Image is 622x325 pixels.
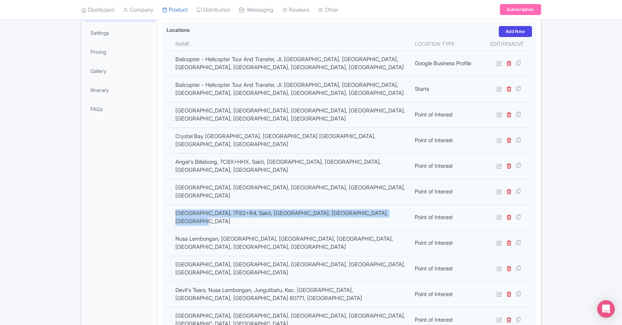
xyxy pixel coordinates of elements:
td: Balicopter - Helicopter Tour And Transfer, Jl. [GEOGRAPHIC_DATA], [GEOGRAPHIC_DATA], [GEOGRAPHIC_... [167,51,410,76]
td: Starts [410,76,481,102]
td: [GEOGRAPHIC_DATA], 7F82+R4, Sakti, [GEOGRAPHIC_DATA], [GEOGRAPHIC_DATA], [GEOGRAPHIC_DATA] [167,204,410,230]
td: [GEOGRAPHIC_DATA], [GEOGRAPHIC_DATA], [GEOGRAPHIC_DATA], [GEOGRAPHIC_DATA], [GEOGRAPHIC_DATA], [G... [167,256,410,281]
td: [GEOGRAPHIC_DATA], [GEOGRAPHIC_DATA], [GEOGRAPHIC_DATA], [GEOGRAPHIC_DATA], [GEOGRAPHIC_DATA] [167,179,410,204]
td: Point of Interest [410,153,481,179]
td: Nusa Lembongan, [GEOGRAPHIC_DATA], [GEOGRAPHIC_DATA], [GEOGRAPHIC_DATA], [GEOGRAPHIC_DATA], [GEOG... [167,230,410,256]
a: Add New [499,26,532,37]
td: Google Business Profile [410,51,481,76]
th: Name [167,37,410,51]
label: Locations [167,26,190,34]
a: Subscription [500,4,541,15]
a: Itinerary [83,82,156,98]
a: Settings [83,25,156,41]
a: Pricing [83,44,156,60]
td: Balicopter - Helicopter Tour And Transfer, Jl. [GEOGRAPHIC_DATA], [GEOGRAPHIC_DATA], [GEOGRAPHIC_... [167,76,410,102]
td: Point of Interest [410,102,481,128]
td: [GEOGRAPHIC_DATA], [GEOGRAPHIC_DATA], [GEOGRAPHIC_DATA], [GEOGRAPHIC_DATA], [GEOGRAPHIC_DATA], [G... [167,102,410,128]
td: Point of Interest [410,281,481,307]
td: Crystal Bay [GEOGRAPHIC_DATA], [GEOGRAPHIC_DATA] [GEOGRAPHIC_DATA], [GEOGRAPHIC_DATA], [GEOGRAPHI... [167,128,410,153]
th: Edit/Remove [481,37,532,51]
td: Point of Interest [410,179,481,204]
td: Point of Interest [410,204,481,230]
td: Angel's Billabong, 7C8X+HHX, Sakti, [GEOGRAPHIC_DATA], [GEOGRAPHIC_DATA], [GEOGRAPHIC_DATA], [GEO... [167,153,410,179]
a: Gallery [83,63,156,79]
a: FAQs [83,101,156,117]
td: Point of Interest [410,230,481,256]
td: Point of Interest [410,128,481,153]
td: Devil's Tears, Nusa Lembongan, Jungutbatu, Kec. [GEOGRAPHIC_DATA], [GEOGRAPHIC_DATA], [GEOGRAPHIC... [167,281,410,307]
div: Open Intercom Messenger [597,300,615,318]
th: Location type [410,37,481,51]
td: Point of Interest [410,256,481,281]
